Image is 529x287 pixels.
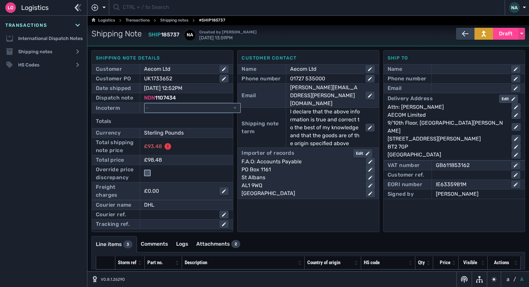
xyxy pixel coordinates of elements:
div: AECOM Limited [388,111,506,119]
div: Price [436,259,450,267]
a: Logs [172,236,192,252]
div: Country of origin [307,259,353,267]
div: Edit [502,96,515,102]
div: Customer PO [96,75,131,83]
div: Part no. [147,259,174,267]
div: Incoterm [96,104,120,112]
div: Lo [5,2,16,13]
div: Totals [96,115,229,128]
div: Tracking ref. [96,220,130,228]
div: AL1 9WQ [242,182,360,189]
span: 1107434 [155,95,176,101]
div: Qty [418,259,425,267]
div: Storm ref [118,259,136,267]
div: Customer contact [242,55,375,61]
a: Transactions [126,17,150,24]
div: Dispatch note [96,94,133,102]
div: Date shipped [96,84,131,92]
div: Attn: [PERSON_NAME] [388,103,506,111]
div: Ship to [388,55,521,61]
div: Aecom Ltd [290,65,360,73]
div: Aecom Ltd [144,65,214,73]
div: Shipping note details [96,55,229,61]
div: 9/10th Floor, [GEOGRAPHIC_DATA][PERSON_NAME] [388,119,506,135]
div: NA [185,30,195,40]
div: HS code [364,259,407,267]
div: Actions [490,259,512,267]
div: [DATE] 12:52PM [144,84,219,92]
div: NA [509,2,520,13]
div: F.A.O: Accounts Payable [242,158,360,166]
div: Total price [96,156,124,164]
div: Currency [96,129,121,137]
span: V0.8.1.26290 [101,276,125,282]
span: Shipping Note [92,28,142,40]
div: [PERSON_NAME] [436,190,520,198]
div: UK1733652 [144,75,214,83]
div: Shipping note term [242,120,282,136]
a: Shipping notes [160,17,188,24]
div: Sterling Pounds [144,129,219,137]
div: Courier ref. [96,211,126,219]
div: [GEOGRAPHIC_DATA] [242,189,360,197]
span: Draft [499,30,512,38]
button: Edit [353,149,372,158]
a: Logistics [92,17,115,24]
a: Line items3 [92,236,136,252]
span: NDN [144,95,155,101]
span: Transactions [5,22,47,29]
div: [PERSON_NAME][EMAIL_ADDRESS][PERSON_NAME][DOMAIN_NAME] [290,84,360,107]
div: Name [242,65,256,73]
div: Freight charges [96,183,136,199]
div: Courier name [96,201,132,209]
div: Description [185,259,296,267]
div: DHL [144,201,229,209]
button: Edit [499,95,518,103]
div: I declare that the above information is true and correct to the best of my knowledge and that the... [290,108,360,147]
div: BT2 7GP [388,143,506,151]
div: Phone number [388,75,427,83]
span: 185737 [161,31,179,38]
span: / [513,275,516,283]
span: Created by [PERSON_NAME] [199,30,257,34]
div: £93.48 [144,143,162,150]
div: Edit [356,150,370,156]
div: £98.48 [144,156,219,164]
span: Logistics [21,3,49,13]
div: Email [242,92,256,100]
div: 2 [231,240,240,248]
div: EORI number [388,181,422,188]
a: Attachments2 [192,236,244,252]
div: [GEOGRAPHIC_DATA] [388,151,506,159]
div: Importer of records [242,149,294,158]
div: PO Box 1161 [242,166,360,174]
div: 3 [123,240,132,248]
div: [STREET_ADDRESS][PERSON_NAME] [388,135,506,143]
div: IE6335981M [436,181,506,188]
button: Draft [493,28,518,40]
div: Total shipping note price [96,139,136,154]
div: Email [388,84,402,92]
div: GB611853162 [436,161,506,169]
button: a [505,275,511,283]
input: CTRL + / to Search [123,1,501,14]
div: St Albans [242,174,360,182]
div: Signed by [388,190,414,198]
div: £0.00 [144,187,214,195]
div: Customer ref. [388,171,424,179]
span: #SHIP185737 [199,17,225,24]
div: Customer [96,65,122,73]
a: Comments [137,236,172,252]
div: Visible [461,259,479,267]
div: Name [388,65,402,73]
button: A [519,275,525,283]
span: SHIP [148,31,161,38]
div: Phone number [242,75,281,83]
span: [DATE] 13:59PM [199,29,257,41]
div: VAT number [388,161,420,169]
div: 01727 535000 [290,75,360,83]
div: Delivery Address [388,95,433,103]
div: Override price discrepancy [96,166,136,182]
